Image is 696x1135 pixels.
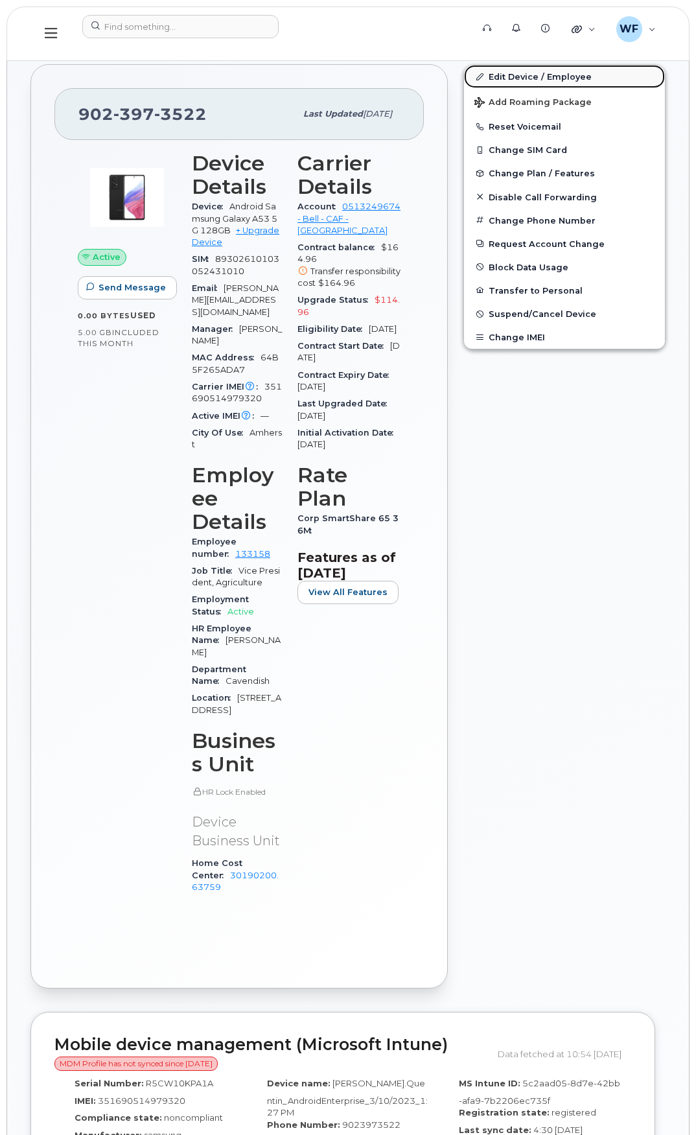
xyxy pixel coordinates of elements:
[459,1106,550,1119] label: Registration state:
[474,97,592,110] span: Add Roaming Package
[146,1078,213,1088] span: R5CW10KPA1A
[54,1057,218,1071] span: MDM Profile has not synced since [DATE]
[78,311,130,320] span: 0.00 Bytes
[54,1036,488,1071] h2: Mobile device management (Microsoft Intune)
[130,310,156,320] span: used
[297,152,400,198] h3: Carrier Details
[297,550,400,581] h3: Features as of [DATE]
[318,278,355,288] span: $164.96
[464,138,665,161] button: Change SIM Card
[464,65,665,88] a: Edit Device / Employee
[297,295,375,305] span: Upgrade Status
[551,1107,596,1117] span: registered
[154,104,207,124] span: 3522
[308,586,388,598] span: View All Features
[192,693,281,714] span: [STREET_ADDRESS]
[78,104,207,124] span: 902
[464,115,665,138] button: Reset Voicemail
[464,255,665,279] button: Block Data Usage
[227,607,254,616] span: Active
[297,382,325,392] span: [DATE]
[464,232,665,255] button: Request Account Change
[192,324,239,334] span: Manager
[297,242,400,289] span: $164.96
[459,1077,520,1090] label: MS Intune ID:
[192,664,246,686] span: Department Name
[297,513,399,535] span: Corp SmartShare 65 36M
[192,566,238,576] span: Job Title
[192,283,224,293] span: Email
[459,1078,620,1106] span: 5c2aad05-8d7e-42bb-afa9-7b2206ec735f
[192,537,237,558] span: Employee number
[464,185,665,209] button: Disable Call Forwarding
[192,202,229,211] span: Device
[192,202,277,235] span: Android Samsung Galaxy A53 5G 128GB
[88,158,166,236] img: image20231002-3703462-kjv75p.jpeg
[192,152,282,198] h3: Device Details
[192,382,264,392] span: Carrier IMEI
[267,1077,331,1090] label: Device name:
[563,16,605,42] div: Quicklinks
[192,283,279,317] span: [PERSON_NAME][EMAIL_ADDRESS][DOMAIN_NAME]
[235,549,270,559] a: 133158
[464,302,665,325] button: Suspend/Cancel Device
[464,88,665,115] button: Add Roaming Package
[164,1112,223,1123] span: noncompliant
[297,411,325,421] span: [DATE]
[297,439,325,449] span: [DATE]
[192,353,279,374] span: 64B5F265ADA7
[297,463,400,510] h3: Rate Plan
[192,353,261,362] span: MAC Address
[192,858,242,880] span: Home Cost Center
[75,1077,144,1090] label: Serial Number:
[261,411,269,421] span: —
[297,341,390,351] span: Contract Start Date
[78,276,177,299] button: Send Message
[192,871,279,892] a: 30190200.63759
[297,428,400,438] span: Initial Activation Date
[464,161,665,185] button: Change Plan / Features
[192,594,249,616] span: Employment Status
[297,202,400,235] a: 0513249674 - Bell - CAF - [GEOGRAPHIC_DATA]
[297,242,381,252] span: Contract balance
[489,309,596,319] span: Suspend/Cancel Device
[78,328,112,337] span: 5.00 GB
[192,254,215,264] span: SIM
[297,324,369,334] span: Eligibility Date
[489,169,595,178] span: Change Plan / Features
[620,21,638,37] span: WF
[192,813,282,850] p: Device Business Unit
[75,1095,96,1107] label: IMEI:
[98,1095,185,1106] span: 351690514979320
[303,109,363,119] span: Last updated
[498,1042,631,1066] div: Data fetched at 10:54 [DATE]
[192,729,282,776] h3: Business Unit
[297,266,400,288] span: Transfer responsibility cost
[267,1119,340,1131] label: Phone Number:
[464,325,665,349] button: Change IMEI
[75,1112,162,1124] label: Compliance state:
[342,1119,400,1130] span: 9023973522
[192,428,249,438] span: City Of Use
[82,15,279,38] input: Find something...
[192,624,251,645] span: HR Employee Name
[192,635,281,657] span: [PERSON_NAME]
[297,370,395,380] span: Contract Expiry Date
[464,279,665,302] button: Transfer to Personal
[192,463,282,533] h3: Employee Details
[464,209,665,232] button: Change Phone Number
[363,109,392,119] span: [DATE]
[267,1078,428,1117] span: [PERSON_NAME].Quentin_AndroidEnterprise_3/10/2023_1:27 PM
[489,192,597,202] span: Disable Call Forwarding
[533,1125,583,1135] span: 4:30 [DATE]
[297,581,399,604] button: View All Features
[192,411,261,421] span: Active IMEI
[192,254,279,275] span: 89302610103052431010
[226,676,270,686] span: Cavendish
[369,324,397,334] span: [DATE]
[192,786,282,797] p: HR Lock Enabled
[192,693,237,703] span: Location
[297,202,342,211] span: Account
[78,327,159,349] span: included this month
[297,399,393,408] span: Last Upgraded Date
